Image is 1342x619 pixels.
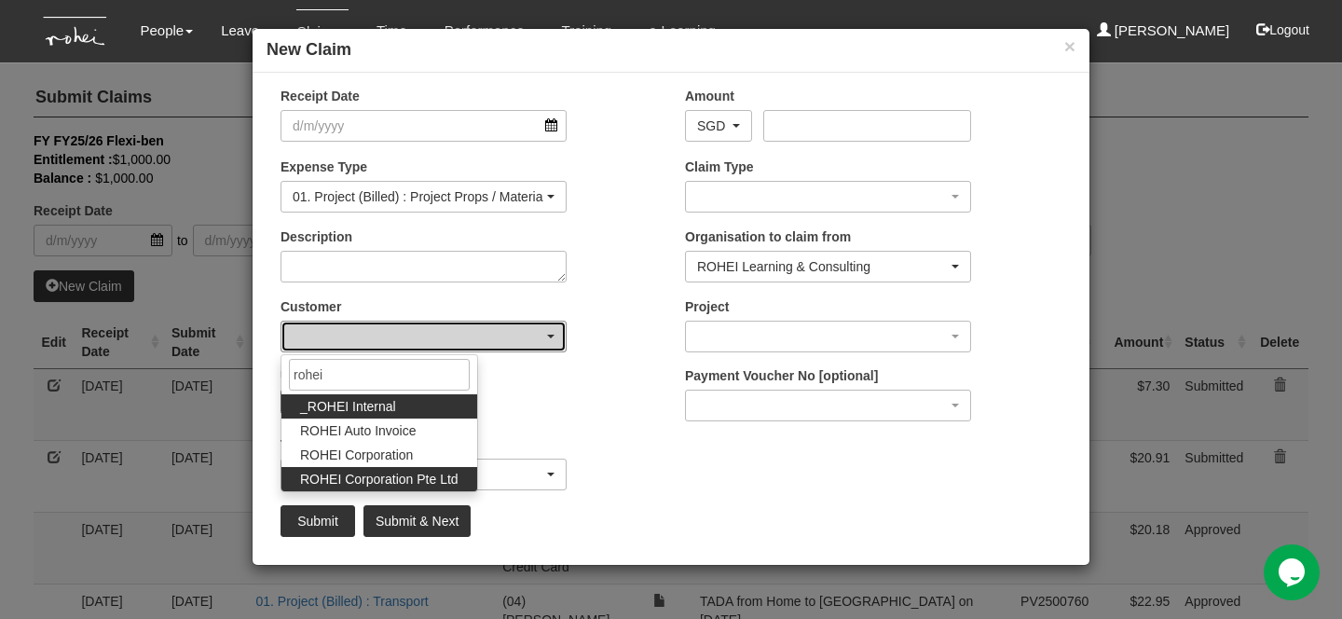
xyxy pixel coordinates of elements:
[300,470,459,488] span: ROHEI Corporation Pte Ltd
[697,117,729,135] div: SGD
[281,297,341,316] label: Customer
[685,366,878,385] label: Payment Voucher No [optional]
[1264,544,1323,600] iframe: chat widget
[281,158,367,176] label: Expense Type
[300,397,396,416] span: _ROHEI Internal
[281,110,567,142] input: d/m/yyyy
[685,227,851,246] label: Organisation to claim from
[363,505,471,537] input: Submit & Next
[697,257,948,276] div: ROHEI Learning & Consulting
[300,421,417,440] span: ROHEI Auto Invoice
[1064,36,1075,56] button: ×
[293,187,543,206] div: 01. Project (Billed) : Project Props / Materials
[685,251,971,282] button: ROHEI Learning & Consulting
[267,40,351,59] b: New Claim
[300,446,413,464] span: ROHEI Corporation
[685,110,752,142] button: SGD
[685,297,729,316] label: Project
[281,181,567,213] button: 01. Project (Billed) : Project Props / Materials
[281,227,352,246] label: Description
[289,359,470,391] input: Search
[281,87,360,105] label: Receipt Date
[281,505,355,537] input: Submit
[685,158,754,176] label: Claim Type
[685,87,734,105] label: Amount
